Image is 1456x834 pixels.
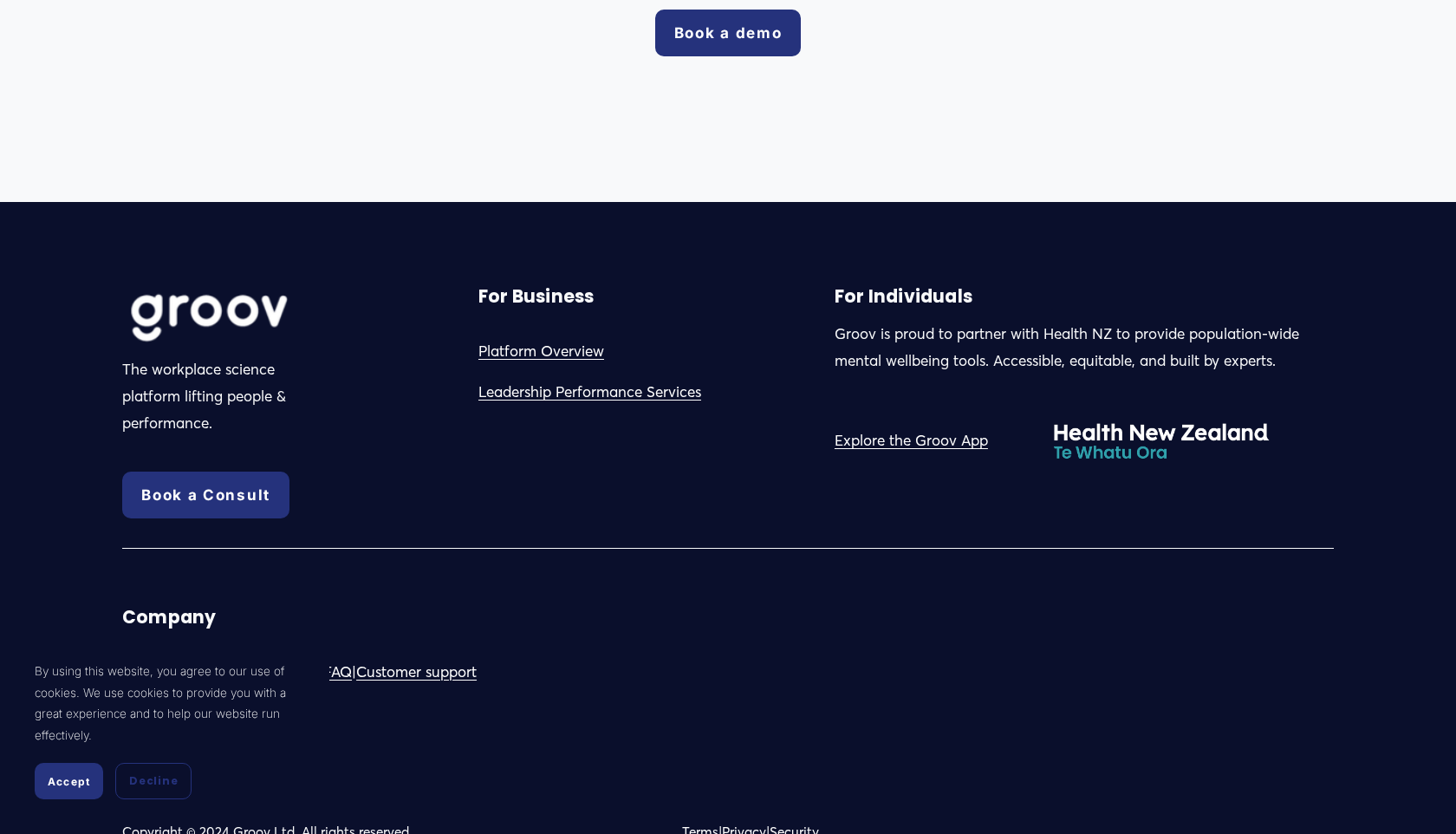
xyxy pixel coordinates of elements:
strong: For Individuals [835,284,972,309]
p: | | | | [122,659,723,686]
p: Groov is proud to partner with Health NZ to provide population-wide mental wellbeing tools. Acces... [835,321,1334,374]
a: Book a Consult [122,472,289,518]
p: By using this website, you agree to our use of cookies. We use cookies to provide you with a grea... [35,661,312,746]
a: Customer support [356,659,477,686]
span: Accept [48,775,90,788]
strong: For Business [478,284,594,309]
a: Leadership Performance Services [478,379,701,406]
section: Cookie banner [17,643,329,817]
span: Decline [129,773,178,789]
strong: Company [122,605,216,629]
p: The workplace science platform lifting people & performance. [122,356,316,436]
button: Accept [35,763,103,799]
a: Platform Overview [478,338,604,365]
button: Decline [115,763,192,799]
a: Book a demo [655,10,802,56]
a: Explore the Groov App [835,427,988,454]
a: FAQ [323,659,352,686]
